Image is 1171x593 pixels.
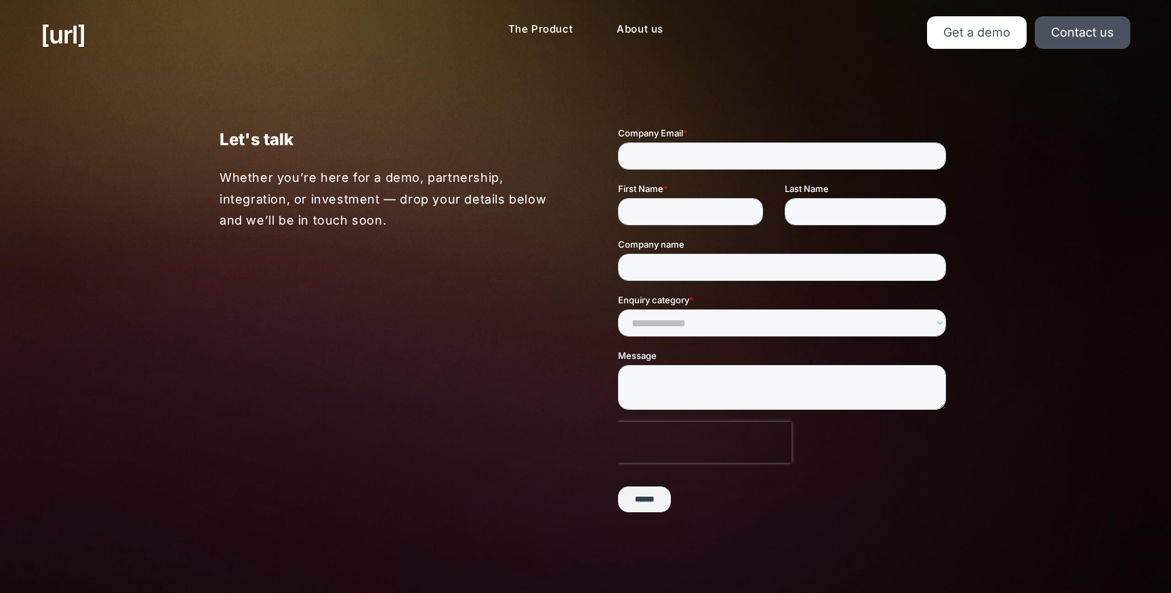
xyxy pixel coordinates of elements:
[618,126,951,524] iframe: Form 0
[927,16,1027,49] a: Get a demo
[1035,16,1130,49] a: Contact us
[220,167,554,231] p: Whether you’re here for a demo, partnership, integration, or investment — drop your details below...
[606,16,674,43] a: About us
[220,126,553,153] p: Let's talk
[41,16,85,53] a: [URL]
[497,16,584,43] a: The Product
